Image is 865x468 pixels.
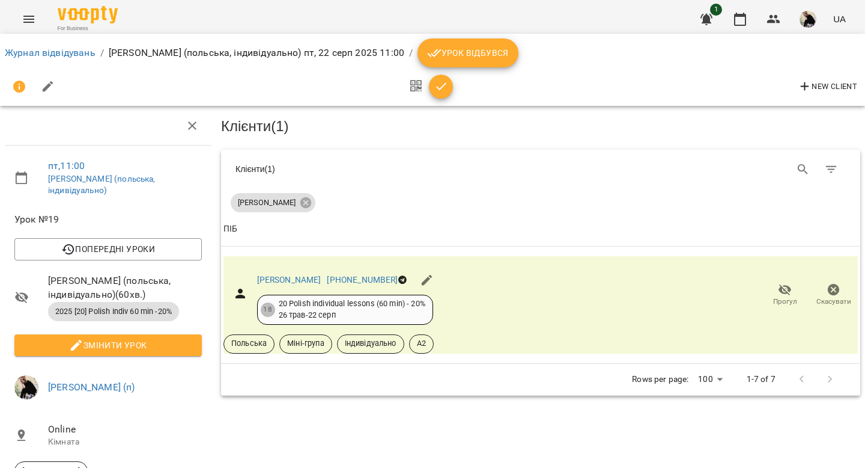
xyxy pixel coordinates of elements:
[235,163,532,175] div: Клієнти ( 1 )
[224,338,274,349] span: Польська
[338,338,404,349] span: Індивідуально
[747,374,775,386] p: 1-7 of 7
[109,46,404,60] p: [PERSON_NAME] (польська, індивідуально) пт, 22 серп 2025 11:00
[223,222,858,236] span: ПІБ
[417,38,518,67] button: Урок відбувся
[48,160,85,171] a: пт , 11:00
[800,11,816,28] img: 0c6ed0329b7ca94bd5cec2515854a76a.JPG
[833,13,846,25] span: UA
[409,46,413,60] li: /
[48,436,202,448] p: Кімната
[5,38,860,67] nav: breadcrumb
[279,298,425,321] div: 20 Polish individual lessons (60 min) - 20% 26 трав - 22 серп
[828,8,851,30] button: UA
[280,338,331,349] span: Міні-група
[816,297,851,307] span: Скасувати
[48,306,179,317] span: 2025 [20] Polish Indiv 60 min -20%
[632,374,688,386] p: Rows per page:
[14,238,202,260] button: Попередні уроки
[327,275,398,285] a: [PHONE_NUMBER]
[48,174,156,196] a: [PERSON_NAME] (польська, індивідуально)
[14,334,202,356] button: Змінити урок
[48,274,202,302] span: [PERSON_NAME] (польська, індивідуально) ( 60 хв. )
[795,77,860,96] button: New Client
[798,79,857,94] span: New Client
[221,119,860,134] h3: Клієнти ( 1 )
[14,5,43,34] button: Menu
[693,371,727,388] div: 100
[24,242,192,256] span: Попередні уроки
[231,193,315,212] div: [PERSON_NAME]
[817,155,846,184] button: Фільтр
[24,338,192,353] span: Змінити урок
[48,422,202,437] span: Online
[427,46,509,60] span: Урок відбувся
[410,338,433,349] span: А2
[261,303,275,317] div: 18
[760,279,809,312] button: Прогул
[58,6,118,23] img: Voopty Logo
[221,150,860,188] div: Table Toolbar
[809,279,858,312] button: Скасувати
[710,4,722,16] span: 1
[223,222,237,236] div: Sort
[58,25,118,32] span: For Business
[14,212,202,227] span: Урок №19
[231,197,303,208] span: [PERSON_NAME]
[14,375,38,399] img: 0c6ed0329b7ca94bd5cec2515854a76a.JPG
[223,222,237,236] div: ПІБ
[48,381,135,393] a: [PERSON_NAME] (п)
[773,297,797,307] span: Прогул
[5,47,96,58] a: Журнал відвідувань
[257,275,321,285] a: [PERSON_NAME]
[789,155,818,184] button: Search
[100,46,104,60] li: /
